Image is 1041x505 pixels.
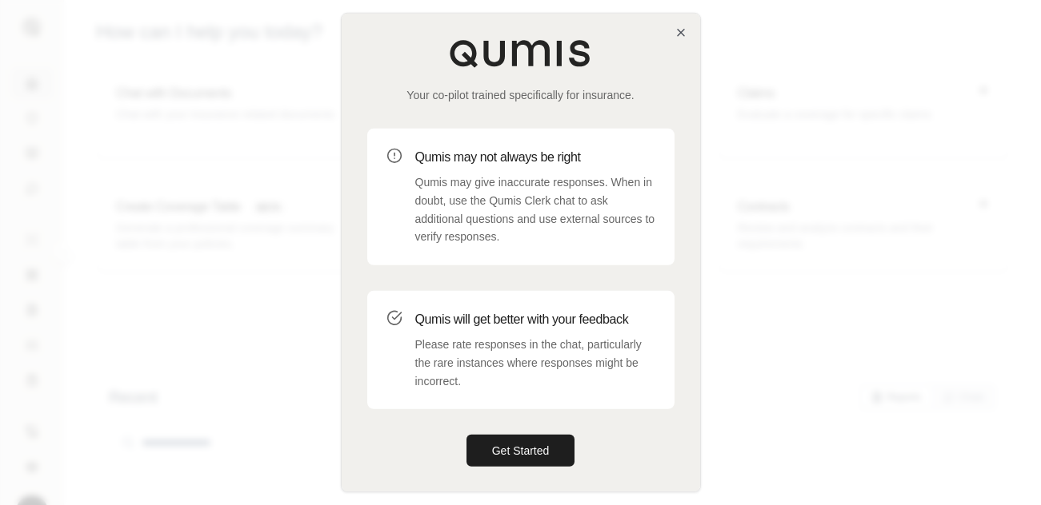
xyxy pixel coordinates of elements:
h3: Qumis may not always be right [415,148,655,167]
img: Qumis Logo [449,39,593,68]
p: Qumis may give inaccurate responses. When in doubt, use the Qumis Clerk chat to ask additional qu... [415,173,655,246]
button: Get Started [466,435,575,467]
p: Your co-pilot trained specifically for insurance. [367,87,675,103]
p: Please rate responses in the chat, particularly the rare instances where responses might be incor... [415,336,655,390]
h3: Qumis will get better with your feedback [415,310,655,329]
